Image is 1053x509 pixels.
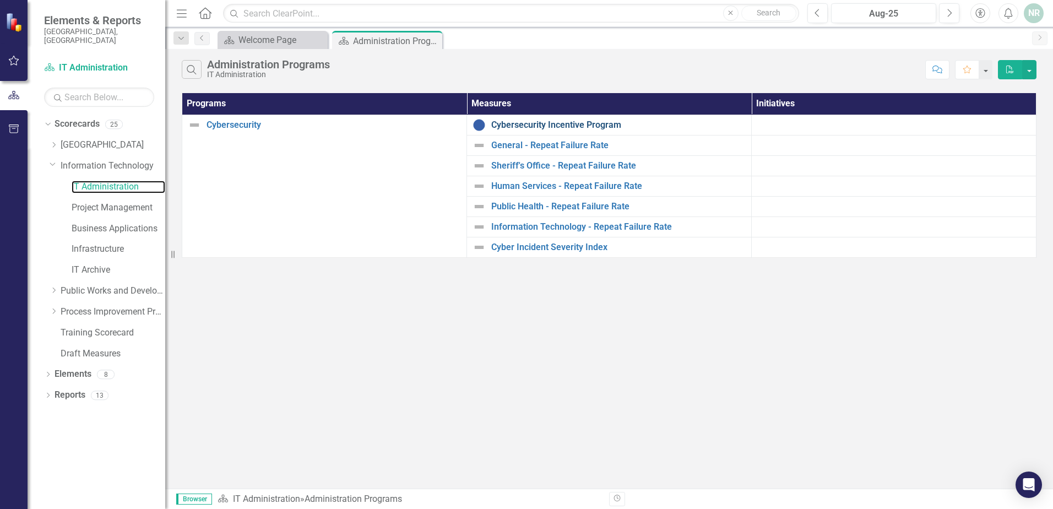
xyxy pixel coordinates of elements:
[491,202,746,212] a: Public Health - Repeat Failure Rate
[491,222,746,232] a: Information Technology - Repeat Failure Rate
[233,494,300,504] a: IT Administration
[473,159,486,172] img: Not Defined
[55,389,85,402] a: Reports
[207,71,330,79] div: IT Administration
[61,327,165,339] a: Training Scorecard
[835,7,932,20] div: Aug-25
[353,34,439,48] div: Administration Programs
[831,3,936,23] button: Aug-25
[61,139,165,151] a: [GEOGRAPHIC_DATA]
[473,241,486,254] img: Not Defined
[491,120,746,130] a: Cybersecurity Incentive Program
[491,161,746,171] a: Sheriff's Office - Repeat Failure Rate
[473,180,486,193] img: Not Defined
[491,140,746,150] a: General - Repeat Failure Rate
[6,13,25,32] img: ClearPoint Strategy
[207,58,330,71] div: Administration Programs
[44,88,154,107] input: Search Below...
[61,306,165,318] a: Process Improvement Program
[1024,3,1044,23] button: NR
[72,223,165,235] a: Business Applications
[72,202,165,214] a: Project Management
[223,4,799,23] input: Search ClearPoint...
[55,118,100,131] a: Scorecards
[218,493,601,506] div: »
[44,27,154,45] small: [GEOGRAPHIC_DATA], [GEOGRAPHIC_DATA]
[473,200,486,213] img: Not Defined
[491,181,746,191] a: Human Services - Repeat Failure Rate
[491,242,746,252] a: Cyber Incident Severity Index
[741,6,796,21] button: Search
[61,348,165,360] a: Draft Measures
[44,62,154,74] a: IT Administration
[1016,472,1042,498] div: Open Intercom Messenger
[176,494,212,505] span: Browser
[72,264,165,277] a: IT Archive
[44,14,154,27] span: Elements & Reports
[207,120,461,130] a: Cybersecurity
[91,391,108,400] div: 13
[473,118,486,132] img: Baselining
[61,285,165,297] a: Public Works and Development
[61,160,165,172] a: Information Technology
[305,494,402,504] div: Administration Programs
[473,139,486,152] img: Not Defined
[55,368,91,381] a: Elements
[72,243,165,256] a: Infrastructure
[473,220,486,234] img: Not Defined
[72,181,165,193] a: IT Administration
[188,118,201,132] img: Not Defined
[220,33,325,47] a: Welcome Page
[757,8,780,17] span: Search
[238,33,325,47] div: Welcome Page
[97,370,115,379] div: 8
[105,120,123,129] div: 25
